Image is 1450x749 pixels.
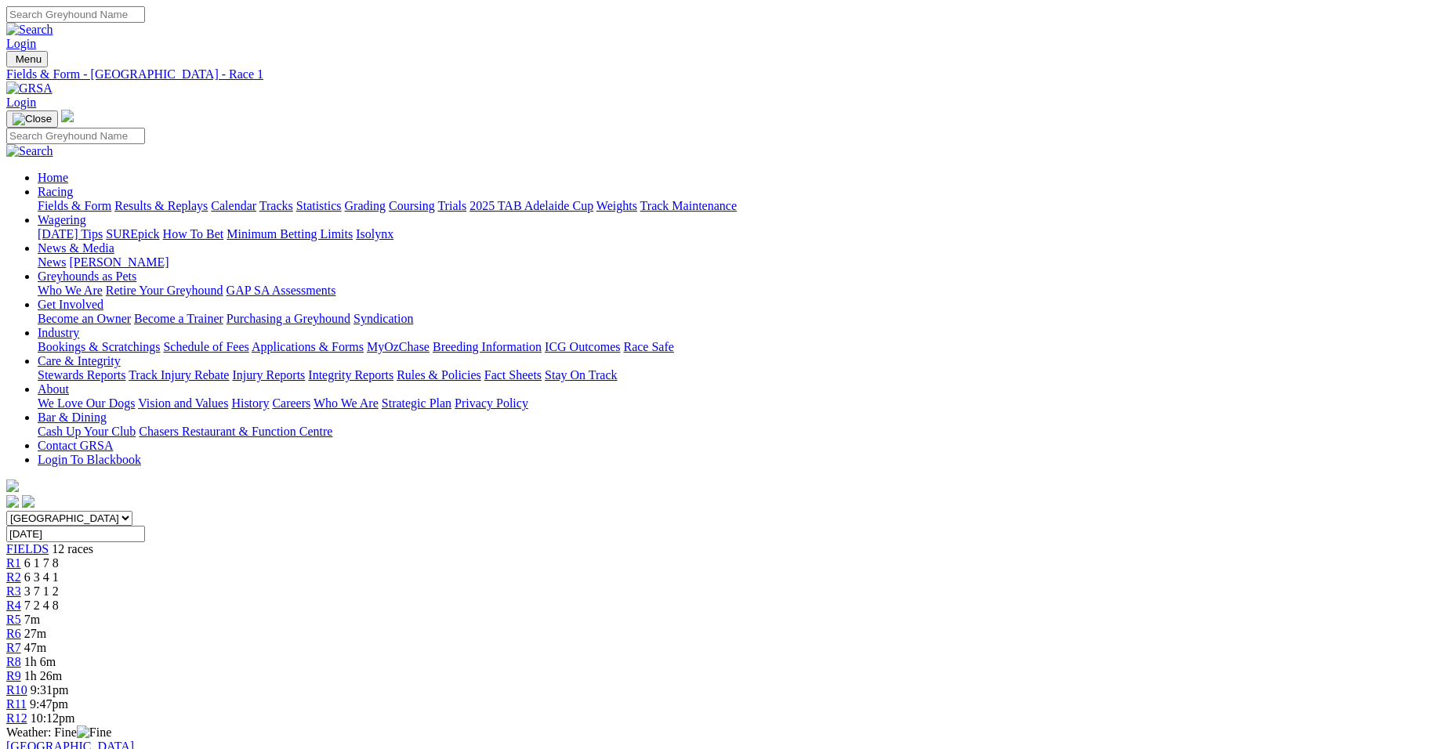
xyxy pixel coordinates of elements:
[437,199,466,212] a: Trials
[389,199,435,212] a: Coursing
[38,171,68,184] a: Home
[6,23,53,37] img: Search
[38,270,136,283] a: Greyhounds as Pets
[252,340,364,353] a: Applications & Forms
[6,613,21,626] a: R5
[6,556,21,570] a: R1
[308,368,393,382] a: Integrity Reports
[38,396,1444,411] div: About
[38,354,121,367] a: Care & Integrity
[296,199,342,212] a: Statistics
[6,110,58,128] button: Toggle navigation
[114,199,208,212] a: Results & Replays
[455,396,528,410] a: Privacy Policy
[24,669,62,682] span: 1h 26m
[30,697,68,711] span: 9:47pm
[138,396,228,410] a: Vision and Values
[6,599,21,612] a: R4
[6,570,21,584] span: R2
[6,725,111,739] span: Weather: Fine
[16,53,42,65] span: Menu
[272,396,310,410] a: Careers
[38,368,1444,382] div: Care & Integrity
[356,227,393,241] a: Isolynx
[345,199,386,212] a: Grading
[6,495,19,508] img: facebook.svg
[382,396,451,410] a: Strategic Plan
[77,725,111,740] img: Fine
[38,340,1444,354] div: Industry
[38,340,160,353] a: Bookings & Scratchings
[38,312,131,325] a: Become an Owner
[6,627,21,640] a: R6
[24,570,59,584] span: 6 3 4 1
[38,382,69,396] a: About
[134,312,223,325] a: Become a Trainer
[38,425,136,438] a: Cash Up Your Club
[259,199,293,212] a: Tracks
[24,613,40,626] span: 7m
[397,368,481,382] a: Rules & Policies
[6,37,36,50] a: Login
[6,67,1444,81] a: Fields & Form - [GEOGRAPHIC_DATA] - Race 1
[38,326,79,339] a: Industry
[22,495,34,508] img: twitter.svg
[231,396,269,410] a: History
[38,284,1444,298] div: Greyhounds as Pets
[640,199,737,212] a: Track Maintenance
[139,425,332,438] a: Chasers Restaurant & Function Centre
[38,241,114,255] a: News & Media
[52,542,93,555] span: 12 races
[227,284,336,297] a: GAP SA Assessments
[24,627,46,640] span: 27m
[61,110,74,122] img: logo-grsa-white.png
[6,641,21,654] span: R7
[6,6,145,23] input: Search
[545,340,620,353] a: ICG Outcomes
[6,655,21,668] a: R8
[596,199,637,212] a: Weights
[232,368,305,382] a: Injury Reports
[38,425,1444,439] div: Bar & Dining
[38,227,103,241] a: [DATE] Tips
[31,711,75,725] span: 10:12pm
[545,368,617,382] a: Stay On Track
[227,312,350,325] a: Purchasing a Greyhound
[38,396,135,410] a: We Love Our Dogs
[6,128,145,144] input: Search
[6,526,145,542] input: Select date
[469,199,593,212] a: 2025 TAB Adelaide Cup
[6,697,27,711] a: R11
[129,368,229,382] a: Track Injury Rebate
[623,340,673,353] a: Race Safe
[6,479,19,492] img: logo-grsa-white.png
[163,227,224,241] a: How To Bet
[24,641,46,654] span: 47m
[24,655,56,668] span: 1h 6m
[24,556,59,570] span: 6 1 7 8
[6,669,21,682] a: R9
[38,255,66,269] a: News
[6,81,53,96] img: GRSA
[38,298,103,311] a: Get Involved
[38,368,125,382] a: Stewards Reports
[69,255,169,269] a: [PERSON_NAME]
[6,683,27,697] span: R10
[6,584,21,598] a: R3
[6,51,48,67] button: Toggle navigation
[211,199,256,212] a: Calendar
[433,340,542,353] a: Breeding Information
[106,284,223,297] a: Retire Your Greyhound
[13,113,52,125] img: Close
[24,584,59,598] span: 3 7 1 2
[163,340,248,353] a: Schedule of Fees
[38,453,141,466] a: Login To Blackbook
[38,284,103,297] a: Who We Are
[353,312,413,325] a: Syndication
